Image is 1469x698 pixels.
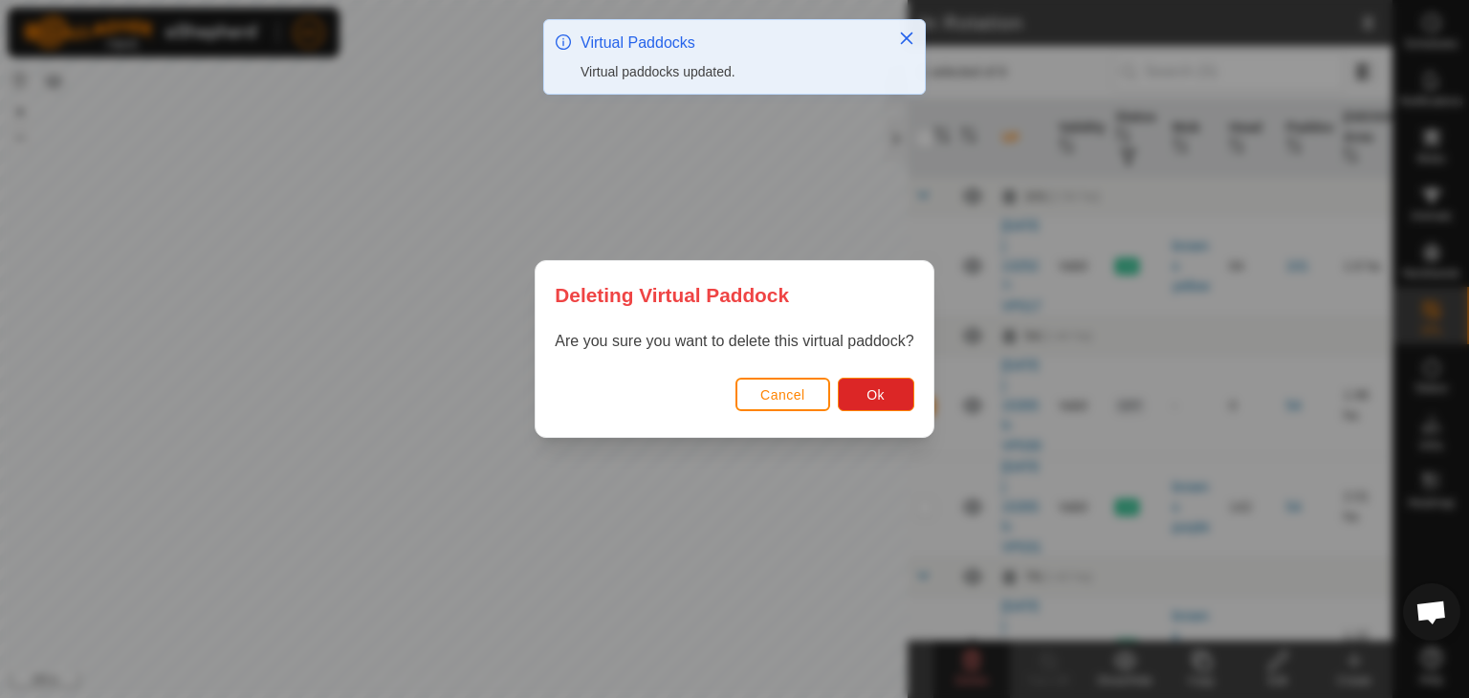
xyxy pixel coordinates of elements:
[760,387,805,403] span: Cancel
[555,280,789,310] span: Deleting Virtual Paddock
[893,25,920,52] button: Close
[838,378,914,411] button: Ok
[1403,583,1460,641] div: Open chat
[555,330,913,353] p: Are you sure you want to delete this virtual paddock?
[581,62,879,82] div: Virtual paddocks updated.
[735,378,830,411] button: Cancel
[866,387,885,403] span: Ok
[581,32,879,55] div: Virtual Paddocks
